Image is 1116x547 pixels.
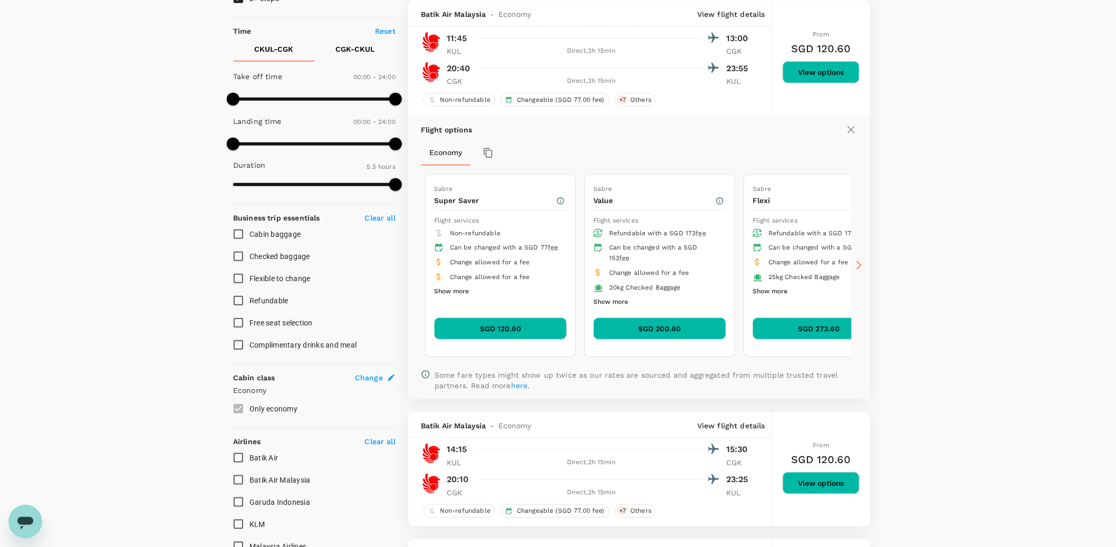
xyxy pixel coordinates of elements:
[792,451,851,468] h6: SGD 120.60
[619,254,629,262] span: fee
[233,116,282,127] p: Landing time
[233,26,252,36] p: Time
[249,319,313,327] span: Free seat selection
[626,95,656,104] span: Others
[421,9,486,20] span: Batik Air Malaysia
[436,506,495,515] span: Non-refundable
[726,46,753,56] p: CGK
[593,318,726,340] button: SGD 200.60
[233,385,396,396] p: Economy
[753,285,787,299] button: Show more
[447,473,469,486] p: 20:10
[753,217,797,224] span: Flight services
[617,506,628,515] span: + 7
[726,487,753,498] p: KUL
[447,62,470,75] p: 20:40
[421,420,486,431] span: Batik Air Malaysia
[783,61,860,83] button: View options
[593,295,628,309] button: Show more
[249,454,278,462] span: Batik Air
[249,252,310,261] span: Checked baggage
[436,95,495,104] span: Non-refundable
[609,269,689,276] span: Change allowed for a fee
[233,437,261,446] strong: Airlines
[421,473,442,494] img: OD
[434,318,567,340] button: SGD 120.60
[375,26,396,36] p: Reset
[434,185,453,193] span: Sabre
[617,95,628,104] span: + 7
[768,228,877,239] div: Refundable with a SGD 173
[813,31,830,38] span: From
[626,506,656,515] span: Others
[498,9,532,20] span: Economy
[353,73,396,81] span: 00:00 - 24:00
[447,487,473,498] p: CGK
[254,44,293,54] p: CKUL - CGK
[447,443,467,456] p: 14:15
[249,520,265,529] span: KLM
[335,44,374,54] p: CGK - CKUL
[424,504,495,518] div: Non-refundable
[593,217,638,224] span: Flight services
[249,476,311,484] span: Batik Air Malaysia
[768,273,840,281] span: 25kg Checked Baggage
[435,370,858,391] p: Some fare types might show up twice as our rates are sourced and aggregated from multiple trusted...
[753,185,772,193] span: Sabre
[450,243,559,253] div: Can be changed with a SGD 77
[421,140,470,166] button: Economy
[697,9,765,20] p: View flight details
[486,9,498,20] span: -
[783,472,860,494] button: View options
[447,32,467,45] p: 11:45
[614,93,656,107] div: +7Others
[513,506,609,515] span: Changeable (SGD 77.00 fee)
[421,124,472,135] p: Flight options
[434,217,479,224] span: Flight services
[726,443,753,456] p: 15:30
[501,504,609,518] div: Changeable (SGD 77.00 fee)
[609,243,718,264] div: Can be changed with a SGD 153
[696,229,706,237] span: fee
[753,318,886,340] button: SGD 273.60
[233,373,275,382] strong: Cabin class
[792,40,851,57] h6: SGD 120.60
[233,71,282,82] p: Take off time
[498,420,532,431] span: Economy
[355,372,383,383] span: Change
[548,244,558,251] span: fee
[609,228,718,239] div: Refundable with a SGD 173
[768,243,877,253] div: Can be changed with a SGD 92
[726,76,753,87] p: KUL
[511,381,528,390] a: here
[593,185,612,193] span: Sabre
[434,285,469,299] button: Show more
[353,118,396,126] span: 00:00 - 24:00
[450,273,530,281] span: Change allowed for a fee
[365,213,396,223] p: Clear all
[450,229,501,237] span: Non-refundable
[447,76,473,87] p: CGK
[249,230,301,238] span: Cabin baggage
[726,62,753,75] p: 23:55
[421,62,442,83] img: OD
[609,284,681,291] span: 20kg Checked Baggage
[768,258,849,266] span: Change allowed for a fee
[614,504,656,518] div: +7Others
[249,296,288,305] span: Refundable
[447,46,473,56] p: KUL
[593,195,715,206] p: Value
[513,95,609,104] span: Changeable (SGD 77.00 fee)
[447,457,473,468] p: KUL
[486,420,498,431] span: -
[249,341,357,349] span: Complimentary drinks and meal
[501,93,609,107] div: Changeable (SGD 77.00 fee)
[365,436,396,447] p: Clear all
[421,32,442,53] img: OD
[726,32,753,45] p: 13:00
[726,473,753,486] p: 23:25
[726,457,753,468] p: CGK
[424,93,495,107] div: Non-refundable
[421,443,442,464] img: OD
[479,487,703,498] div: Direct , 2h 15min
